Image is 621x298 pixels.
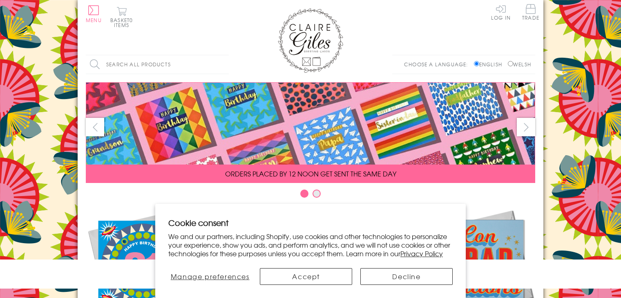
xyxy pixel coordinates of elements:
[86,16,102,24] span: Menu
[508,61,513,66] input: Welsh
[110,7,133,27] button: Basket0 items
[313,190,321,198] button: Carousel Page 2
[86,55,229,74] input: Search all products
[86,189,535,202] div: Carousel Pagination
[491,4,511,20] a: Log In
[404,61,472,68] p: Choose a language:
[517,118,535,136] button: next
[508,61,531,68] label: Welsh
[474,61,506,68] label: English
[86,118,104,136] button: prev
[474,61,479,66] input: English
[168,217,453,228] h2: Cookie consent
[522,4,539,22] a: Trade
[86,5,102,23] button: Menu
[168,232,453,257] p: We and our partners, including Shopify, use cookies and other technologies to personalize your ex...
[114,16,133,29] span: 0 items
[300,190,308,198] button: Carousel Page 1 (Current Slide)
[168,268,252,285] button: Manage preferences
[400,248,443,258] a: Privacy Policy
[278,8,343,73] img: Claire Giles Greetings Cards
[225,169,396,178] span: ORDERS PLACED BY 12 NOON GET SENT THE SAME DAY
[221,55,229,74] input: Search
[260,268,352,285] button: Accept
[171,271,250,281] span: Manage preferences
[522,4,539,20] span: Trade
[360,268,453,285] button: Decline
